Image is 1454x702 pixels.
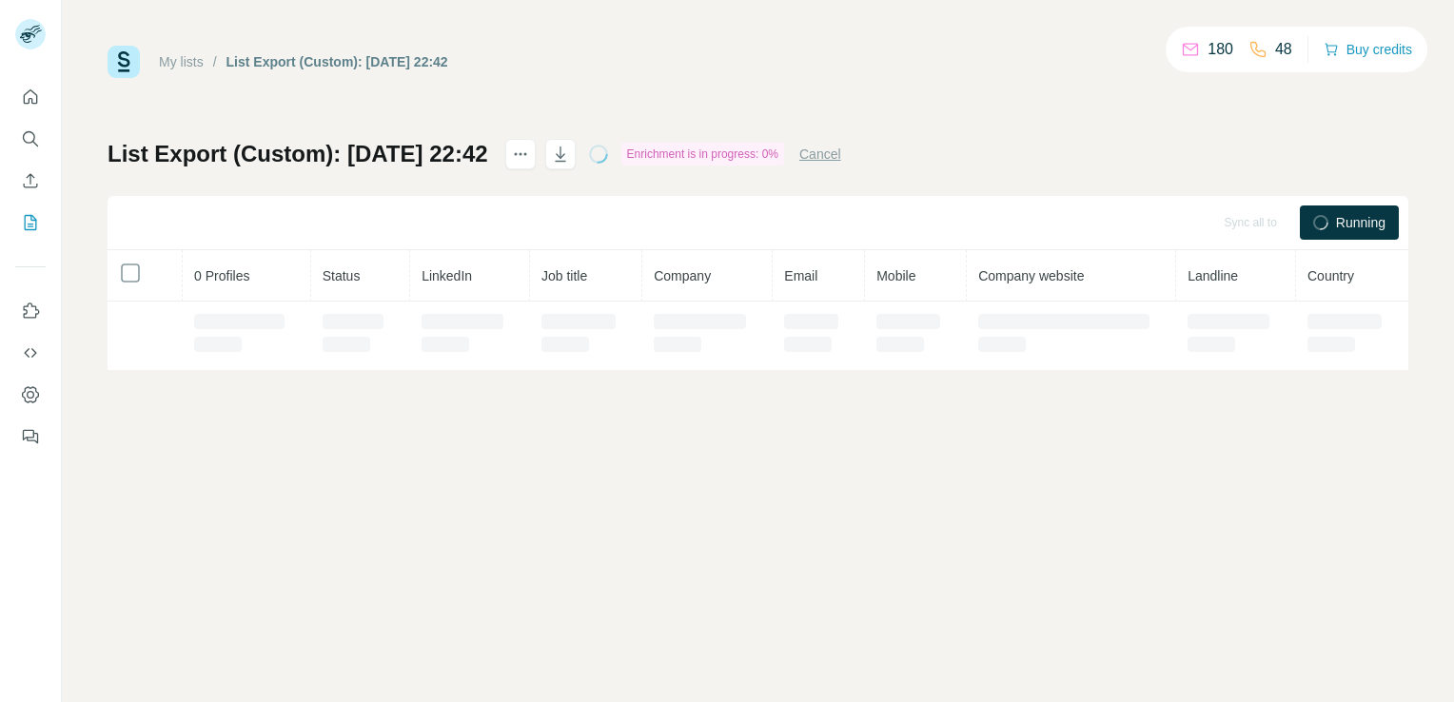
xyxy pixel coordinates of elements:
[15,164,46,198] button: Enrich CSV
[15,205,46,240] button: My lists
[213,52,217,71] li: /
[323,268,361,283] span: Status
[15,378,46,412] button: Dashboard
[784,268,817,283] span: Email
[541,268,587,283] span: Job title
[1307,268,1354,283] span: Country
[108,46,140,78] img: Surfe Logo
[15,122,46,156] button: Search
[194,268,249,283] span: 0 Profiles
[15,336,46,370] button: Use Surfe API
[621,143,784,166] div: Enrichment is in progress: 0%
[422,268,472,283] span: LinkedIn
[1324,36,1412,63] button: Buy credits
[108,139,488,169] h1: List Export (Custom): [DATE] 22:42
[654,268,711,283] span: Company
[1336,213,1385,232] span: Running
[15,294,46,328] button: Use Surfe on LinkedIn
[15,419,46,454] button: Feedback
[505,139,536,169] button: actions
[226,52,448,71] div: List Export (Custom): [DATE] 22:42
[1208,38,1233,61] p: 180
[799,145,841,164] button: Cancel
[978,268,1084,283] span: Company website
[15,80,46,114] button: Quick start
[1275,38,1292,61] p: 48
[159,54,204,69] a: My lists
[876,268,915,283] span: Mobile
[1188,268,1238,283] span: Landline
